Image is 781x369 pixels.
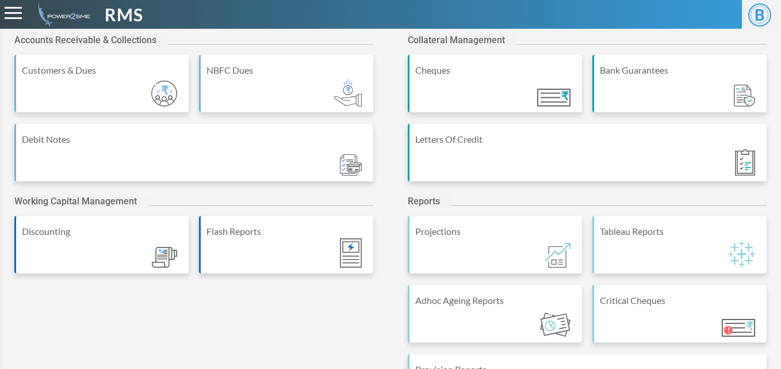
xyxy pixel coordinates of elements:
span: B [748,3,771,26]
h2: Accounts Receivable & Collections [14,35,168,45]
h2: Working Capital Management [14,196,148,207]
img: Module_ic [735,149,755,176]
a: Customers & Dues Module_ic [14,55,189,124]
img: Module_ic [734,85,755,107]
img: Module_ic [728,241,755,268]
a: Cheques Module_ic [408,55,582,124]
img: Module_ic [545,243,571,268]
h2: Collateral Management [408,35,516,45]
a: NBFC Dues Module_ic [199,55,373,124]
a: Adhoc Ageing Reports Module_ic [408,285,582,354]
a: Tableau Reports Module_ic [592,216,767,285]
div: Adhoc Ageing Reports [415,294,576,307]
img: Module_ic [540,313,571,337]
a: Discounting Module_ic [14,216,189,285]
div: Bank Guarantees [600,63,761,77]
img: Module_ic [722,319,755,337]
img: Module_ic [334,79,362,106]
img: Module_ic [537,89,571,106]
div: Discounting [22,225,183,238]
div: Projections [415,225,576,238]
img: Module_ic [340,154,362,176]
img: Module_ic [340,238,362,268]
img: Module_ic [151,81,177,106]
div: Tableau Reports [600,225,761,238]
div: Cheques [415,63,576,77]
div: Customers & Dues [22,63,183,77]
span: RMS [105,2,143,28]
a: Critical Cheques Module_ic [592,285,767,354]
a: Letters Of Credit Module_ic [408,124,767,193]
a: Debit Notes Module_ic [14,124,373,193]
a: Projections Module_ic [408,216,582,285]
a: Bank Guarantees Module_ic [592,55,767,124]
h2: Reports [408,196,451,207]
div: Debit Notes [22,132,367,146]
img: admin [33,3,90,26]
div: NBFC Dues [206,63,367,77]
div: Flash Reports [206,225,367,238]
img: Module_ic [152,247,177,268]
div: Letters Of Credit [415,132,761,146]
div: Critical Cheques [600,294,761,307]
a: Flash Reports Module_ic [199,216,373,285]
